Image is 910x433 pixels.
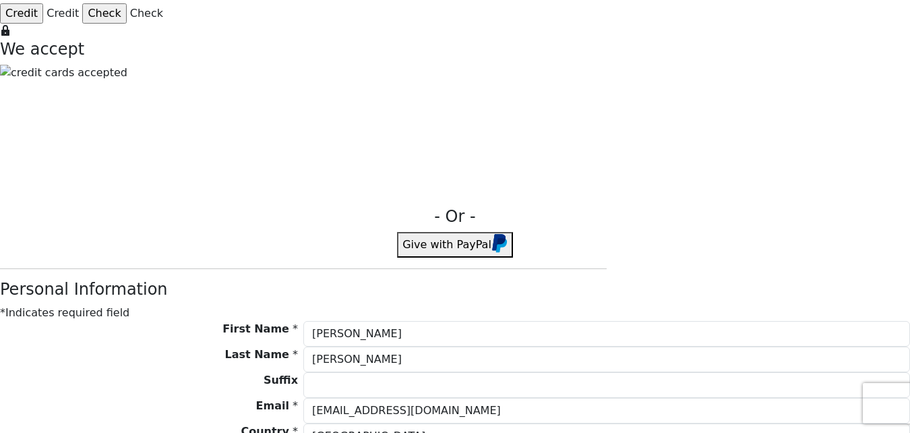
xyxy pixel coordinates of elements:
strong: Last Name [224,348,289,361]
img: paypal [491,234,508,256]
input: Check [82,3,126,24]
span: Give with PayPal [402,237,491,250]
strong: Suffix [264,374,298,386]
label: Check [130,5,163,22]
strong: Email [256,399,289,412]
button: Give with PayPal [397,232,513,258]
strong: First Name [222,322,289,335]
label: Credit [47,5,79,22]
